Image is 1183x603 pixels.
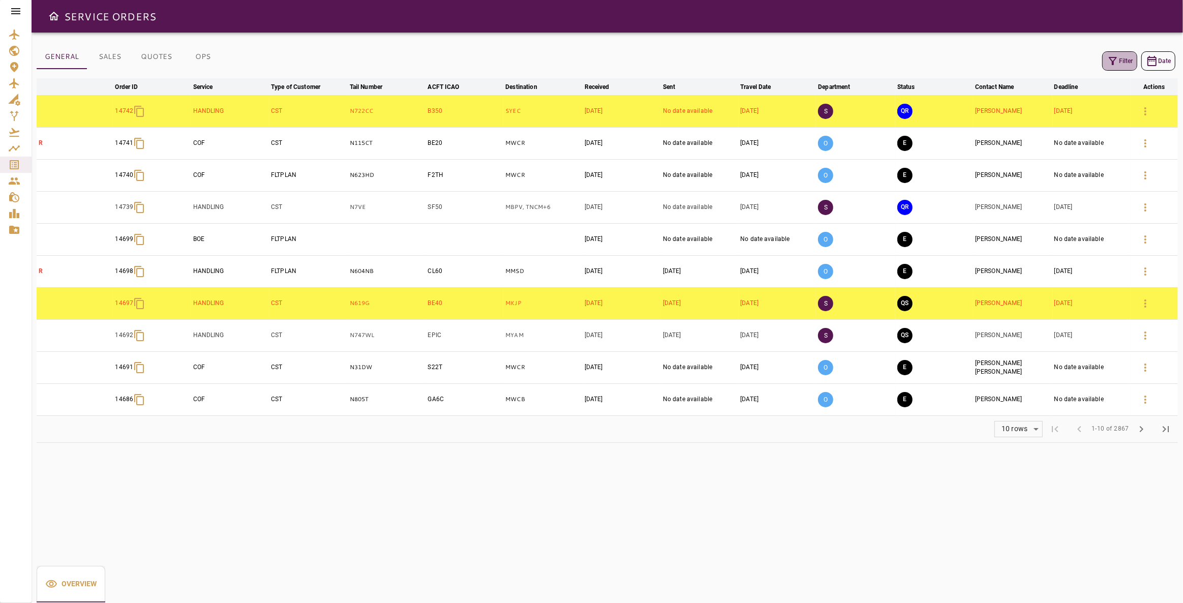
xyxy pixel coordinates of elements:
[1133,291,1158,316] button: Details
[505,203,580,212] p: MBPV, TNCM, TAPA, TBPB, TLPL, TKPK, MDPP, MWCR
[505,107,580,115] p: SYEC
[44,6,64,26] button: Open drawer
[350,107,424,115] p: N722CC
[661,223,738,255] td: No date available
[115,363,133,372] p: 14691
[1052,159,1131,191] td: No date available
[350,139,424,147] p: N115CT
[1102,51,1137,71] button: Filter
[818,232,833,247] p: O
[973,383,1052,415] td: [PERSON_NAME]
[738,159,816,191] td: [DATE]
[818,136,833,151] p: O
[1052,223,1131,255] td: No date available
[818,81,863,93] span: Department
[583,287,661,319] td: [DATE]
[897,136,913,151] button: EXECUTION
[1052,255,1131,287] td: [DATE]
[973,319,1052,351] td: [PERSON_NAME]
[350,395,424,404] p: N805T
[738,287,816,319] td: [DATE]
[39,139,111,147] p: R
[269,319,348,351] td: CST
[115,171,133,179] p: 14740
[37,566,105,602] button: Overview
[738,127,816,159] td: [DATE]
[973,223,1052,255] td: [PERSON_NAME]
[661,255,738,287] td: [DATE]
[661,351,738,383] td: No date available
[1141,51,1175,71] button: Date
[191,383,269,415] td: COF
[505,267,580,276] p: MMSD
[740,81,784,93] span: Travel Date
[505,363,580,372] p: MWCR
[350,203,424,212] p: N7VE
[1052,287,1131,319] td: [DATE]
[505,139,580,147] p: MWCR
[115,299,133,308] p: 14697
[738,351,816,383] td: [DATE]
[818,328,833,343] p: S
[115,267,133,276] p: 14698
[897,81,928,93] span: Status
[505,171,580,179] p: MWCR
[426,287,504,319] td: BE40
[661,95,738,127] td: No date available
[191,191,269,223] td: HANDLING
[37,45,87,69] button: GENERAL
[897,200,913,215] button: QUOTE REQUESTED
[975,81,1027,93] span: Contact Name
[64,8,156,24] h6: SERVICE ORDERS
[738,255,816,287] td: [DATE]
[1054,81,1078,93] div: Deadline
[583,383,661,415] td: [DATE]
[39,267,111,276] p: R
[1052,351,1131,383] td: No date available
[897,81,915,93] div: Status
[973,159,1052,191] td: [PERSON_NAME]
[818,264,833,279] p: O
[897,264,913,279] button: EXECUTION
[738,191,816,223] td: [DATE]
[191,95,269,127] td: HANDLING
[193,81,213,93] div: Service
[661,287,738,319] td: [DATE]
[428,81,460,93] div: ACFT ICAO
[426,383,504,415] td: GA6C
[426,319,504,351] td: EPIC
[426,159,504,191] td: F2TH
[115,203,133,212] p: 14739
[269,287,348,319] td: CST
[1133,99,1158,124] button: Details
[1133,323,1158,348] button: Details
[505,81,550,93] span: Destination
[269,159,348,191] td: FLTPLAN
[193,81,226,93] span: Service
[269,191,348,223] td: CST
[583,95,661,127] td: [DATE]
[180,45,226,69] button: OPS
[1133,227,1158,252] button: Details
[818,200,833,215] p: S
[1052,383,1131,415] td: No date available
[897,232,913,247] button: EXECUTION
[1052,127,1131,159] td: No date available
[428,81,473,93] span: ACFT ICAO
[583,351,661,383] td: [DATE]
[583,127,661,159] td: [DATE]
[585,81,610,93] div: Received
[818,81,850,93] div: Department
[818,296,833,311] p: S
[1052,319,1131,351] td: [DATE]
[975,81,1014,93] div: Contact Name
[897,328,913,343] button: QUOTE SENT
[350,331,424,340] p: N747WL
[191,127,269,159] td: COF
[350,267,424,276] p: N604NB
[897,392,913,407] button: EXECUTION
[1135,423,1147,435] span: chevron_right
[661,383,738,415] td: No date available
[426,255,504,287] td: CL60
[973,191,1052,223] td: [PERSON_NAME]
